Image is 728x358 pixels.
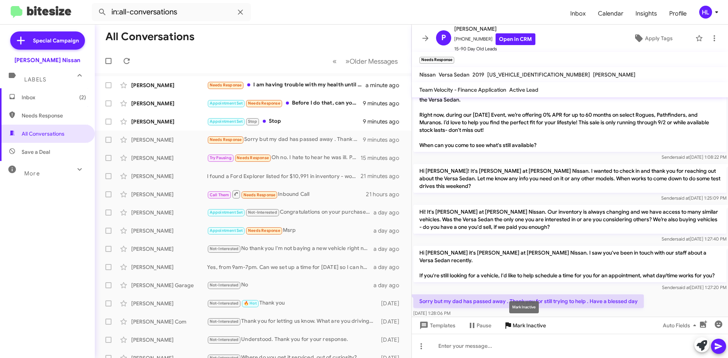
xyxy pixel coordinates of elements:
[441,32,446,44] span: P
[105,31,195,43] h1: All Conversations
[413,310,450,316] span: [DATE] 1:28:06 PM
[248,119,257,124] span: Stop
[237,155,269,160] span: Needs Response
[328,53,341,69] button: Previous
[677,285,690,290] span: said at
[373,245,405,253] div: a day ago
[22,148,50,156] span: Save a Deal
[657,319,705,332] button: Auto Fields
[207,335,377,344] div: Understood. Thank you for your response.
[14,56,80,64] div: [PERSON_NAME] Nissan
[439,71,469,78] span: Versa Sedan
[22,112,86,119] span: Needs Response
[207,135,363,144] div: Sorry but my dad has passed away . Thank you for still trying to help . Have a blessed day
[131,281,207,289] div: [PERSON_NAME] Garage
[131,336,207,344] div: [PERSON_NAME]
[210,301,239,306] span: Not-Interested
[645,31,673,45] span: Apply Tags
[661,195,726,201] span: Sender [DATE] 1:25:09 PM
[131,172,207,180] div: [PERSON_NAME]
[207,226,373,235] div: Msrp
[207,81,366,89] div: I am having trouble with my health until I get answers i can't get around very good
[509,86,538,93] span: Active Lead
[22,94,86,101] span: Inbox
[22,130,64,138] span: All Conversations
[663,319,699,332] span: Auto Fields
[207,263,373,271] div: Yes, from 9am-7pm. Can we set up a time for [DATE] so I can have the Q50s cooled down and ready f...
[496,33,535,45] a: Open in CRM
[350,57,398,66] span: Older Messages
[248,101,280,106] span: Needs Response
[207,317,377,326] div: Thank you for letting us know. What are you driving these days?
[373,227,405,234] div: a day ago
[33,37,79,44] span: Special Campaign
[662,154,726,160] span: Sender [DATE] 1:08:22 PM
[592,3,629,25] a: Calendar
[461,319,497,332] button: Pause
[131,245,207,253] div: [PERSON_NAME]
[210,83,242,88] span: Needs Response
[79,94,86,101] span: (2)
[210,192,229,197] span: Call Them
[210,155,232,160] span: Try Pausing
[207,244,373,253] div: No thank you I'm not baying a new vehicle right now???????
[207,172,361,180] div: I found a Ford Explorer listed for $10,991 in inventory - would that be too large of a vehicle?
[454,24,535,33] span: [PERSON_NAME]
[509,301,539,313] div: Mark Inactive
[210,228,243,233] span: Appointment Set
[131,318,207,325] div: [PERSON_NAME] Com
[564,3,592,25] a: Inbox
[377,300,405,307] div: [DATE]
[131,154,207,162] div: [PERSON_NAME]
[663,3,693,25] span: Profile
[207,99,363,108] div: Before I do that, can you send me a list of cars that are under 9000 that could be bank approved ...
[377,336,405,344] div: [DATE]
[131,118,207,125] div: [PERSON_NAME]
[207,299,377,308] div: Thank you
[693,6,720,19] button: HL
[131,81,207,89] div: [PERSON_NAME]
[472,71,484,78] span: 2019
[454,45,535,53] span: 15-90 Day Old Leads
[328,53,402,69] nav: Page navigation example
[210,210,243,215] span: Appointment Set
[361,172,405,180] div: 21 minutes ago
[676,195,689,201] span: said at
[207,281,373,289] div: No
[513,319,546,332] span: Mark Inactive
[412,319,461,332] button: Templates
[366,191,405,198] div: 21 hours ago
[248,228,280,233] span: Needs Response
[454,33,535,45] span: [PHONE_NUMBER]
[419,57,454,64] small: Needs Response
[92,3,251,21] input: Search
[24,170,40,177] span: More
[373,281,405,289] div: a day ago
[210,119,243,124] span: Appointment Set
[210,246,239,251] span: Not-Interested
[593,71,635,78] span: [PERSON_NAME]
[24,76,46,83] span: Labels
[676,154,690,160] span: said at
[497,319,552,332] button: Mark Inactive
[662,236,726,242] span: Sender [DATE] 1:27:40 PM
[363,136,405,144] div: 9 minutes ago
[345,56,350,66] span: »
[210,283,239,288] span: Not-Interested
[207,189,366,199] div: Inbound Call
[131,191,207,198] div: [PERSON_NAME]
[662,285,726,290] span: Sender [DATE] 1:27:20 PM
[363,100,405,107] div: 9 minutes ago
[131,263,207,271] div: [PERSON_NAME]
[207,117,363,126] div: Stop
[207,153,361,162] div: Oh no. I hate to hear he was ill. Please don't be hard on him. There may be other factors which I...
[413,246,726,282] p: Hi [PERSON_NAME] it's [PERSON_NAME] at [PERSON_NAME] Nissan. I saw you've been in touch with our ...
[131,136,207,144] div: [PERSON_NAME]
[131,100,207,107] div: [PERSON_NAME]
[418,319,455,332] span: Templates
[363,118,405,125] div: 9 minutes ago
[210,319,239,324] span: Not-Interested
[366,81,405,89] div: a minute ago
